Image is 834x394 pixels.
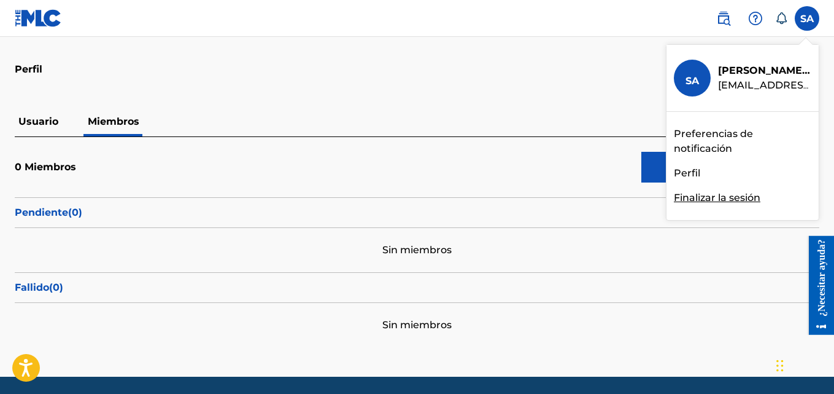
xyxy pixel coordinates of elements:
[18,116,58,127] font: Usuario
[674,127,811,156] a: Preferencias de notificación
[795,6,819,31] div: Menú de usuario
[49,282,53,293] font: (
[674,192,760,203] font: Finalizar la sesión
[743,6,768,31] div: Ayuda
[382,244,452,256] font: Sin miembros
[776,347,784,384] div: Arrastrar
[15,207,68,218] font: Pendiente
[72,207,79,218] font: 0
[15,161,21,173] font: 0
[25,161,76,173] font: Miembros
[79,207,82,218] font: )
[748,11,763,26] img: ayuda
[800,235,834,334] iframe: Centro de recursos
[382,319,452,331] font: Sin miembros
[773,335,834,394] iframe: Widget de chat
[68,207,72,218] font: (
[53,282,60,293] font: 0
[718,63,811,78] p: Salvador Manuel Arteaga Romero
[718,65,806,76] font: [PERSON_NAME]
[674,128,753,154] font: Preferencias de notificación
[711,6,736,31] a: Búsqueda pública
[15,63,42,75] font: Perfil
[17,3,27,80] font: ¿Necesitar ayuda?
[15,282,49,293] font: Fallido
[685,75,699,87] font: SA
[15,9,62,27] img: Logotipo del MLC
[60,282,63,293] font: )
[674,167,700,179] font: Perfil
[718,78,811,93] p: salvadorarteaga122@gmail.com
[775,12,787,25] div: Notificaciones
[674,166,700,181] a: Perfil
[641,152,819,183] a: Crear un miembro
[88,116,139,127] font: Miembros
[716,11,731,26] img: buscar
